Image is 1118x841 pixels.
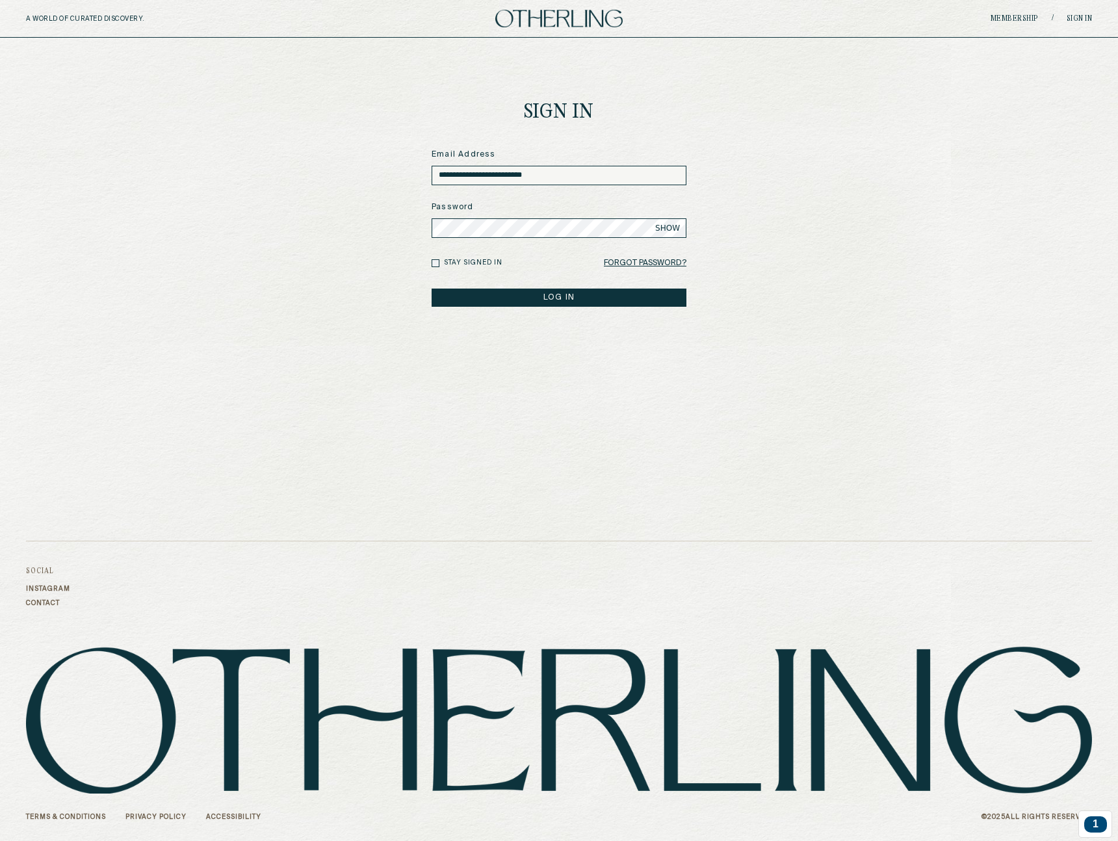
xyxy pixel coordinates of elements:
[655,223,680,233] span: SHOW
[26,585,70,593] a: Instagram
[125,813,187,821] a: Privacy Policy
[432,201,686,213] label: Password
[981,813,1092,821] p: © 2025 All Rights Reserved.
[1052,14,1054,23] span: /
[495,10,623,27] img: logo
[524,103,594,123] h1: Sign In
[206,813,261,821] a: Accessibility
[1067,15,1093,23] a: Sign in
[26,813,106,821] a: Terms & Conditions
[26,646,1092,794] img: logo
[26,567,70,575] h3: Social
[432,289,686,307] button: LOG IN
[604,254,686,272] a: Forgot Password?
[444,258,502,268] label: Stay signed in
[991,15,1039,23] a: Membership
[26,15,201,23] h5: A WORLD OF CURATED DISCOVERY.
[26,599,70,607] a: Contact
[432,149,686,161] label: Email Address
